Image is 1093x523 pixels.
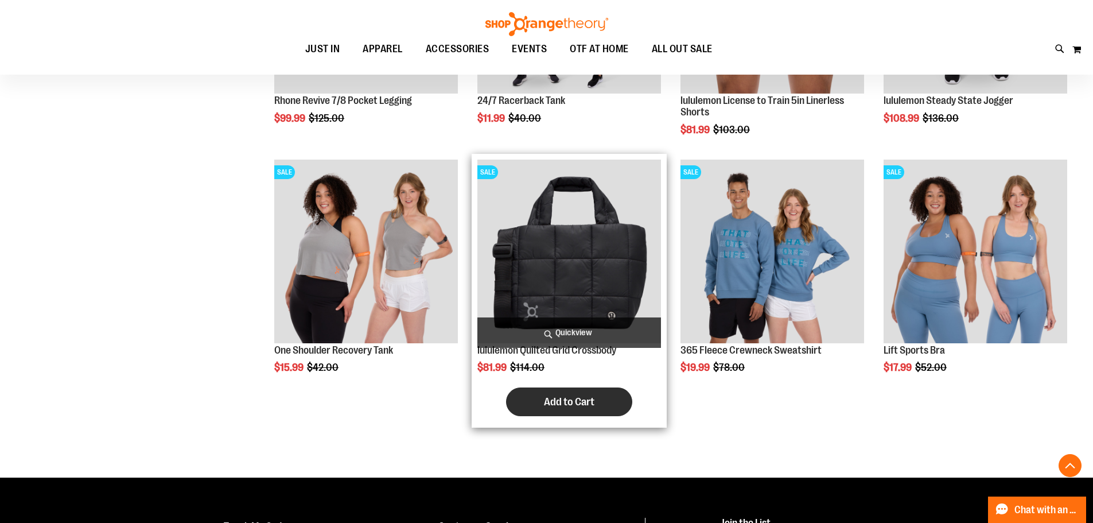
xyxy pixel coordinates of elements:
[274,160,458,345] a: Main view of One Shoulder Recovery TankSALE
[477,160,661,345] a: lululemon Quilted Grid CrossbodySALE
[274,160,458,343] img: Main view of One Shoulder Recovery Tank
[884,160,1067,345] a: Main of 2024 Covention Lift Sports BraSALE
[544,396,594,408] span: Add to Cart
[988,497,1087,523] button: Chat with an Expert
[477,160,661,343] img: lululemon Quilted Grid Crossbody
[477,344,616,356] a: lululemon Quilted Grid Crossbody
[307,362,340,373] span: $42.00
[884,344,945,356] a: Lift Sports Bra
[680,160,864,345] a: 365 Fleece Crewneck SweatshirtSALE
[506,388,632,416] button: Add to Cart
[305,36,340,62] span: JUST IN
[274,344,393,356] a: One Shoulder Recovery Tank
[274,165,295,179] span: SALE
[477,95,565,106] a: 24/7 Racerback Tank
[477,113,507,124] span: $11.99
[680,165,701,179] span: SALE
[472,154,667,428] div: product
[274,362,305,373] span: $15.99
[884,113,921,124] span: $108.99
[1059,454,1082,477] button: Back To Top
[477,165,498,179] span: SALE
[680,362,711,373] span: $19.99
[652,36,713,62] span: ALL OUT SALE
[680,124,711,135] span: $81.99
[477,317,661,348] a: Quickview
[510,362,546,373] span: $114.00
[884,95,1013,106] a: lululemon Steady State Jogger
[512,36,547,62] span: EVENTS
[269,154,464,403] div: product
[680,160,864,343] img: 365 Fleece Crewneck Sweatshirt
[426,36,489,62] span: ACCESSORIES
[1014,505,1079,516] span: Chat with an Expert
[680,95,844,118] a: lululemon License to Train 5in Linerless Shorts
[570,36,629,62] span: OTF AT HOME
[363,36,403,62] span: APPAREL
[884,165,904,179] span: SALE
[484,12,610,36] img: Shop Orangetheory
[274,113,307,124] span: $99.99
[878,154,1073,403] div: product
[274,95,412,106] a: Rhone Revive 7/8 Pocket Legging
[884,362,913,373] span: $17.99
[680,344,822,356] a: 365 Fleece Crewneck Sweatshirt
[884,160,1067,343] img: Main of 2024 Covention Lift Sports Bra
[477,362,508,373] span: $81.99
[508,113,543,124] span: $40.00
[309,113,346,124] span: $125.00
[675,154,870,403] div: product
[923,113,960,124] span: $136.00
[915,362,948,373] span: $52.00
[713,362,746,373] span: $78.00
[713,124,752,135] span: $103.00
